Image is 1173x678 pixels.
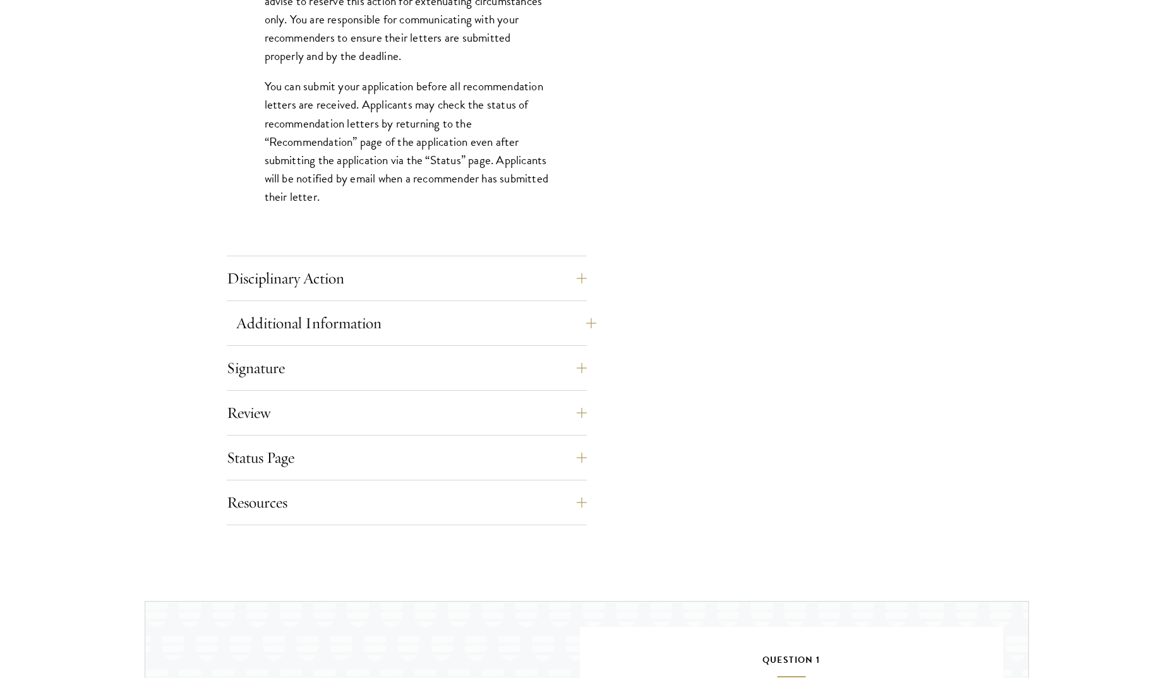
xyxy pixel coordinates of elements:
button: Disciplinary Action [227,263,587,294]
button: Signature [227,353,587,383]
button: Resources [227,487,587,518]
button: Additional Information [236,308,596,338]
p: You can submit your application before all recommendation letters are received. Applicants may ch... [265,77,549,205]
h5: Question 1 [618,652,965,677]
button: Review [227,398,587,428]
button: Status Page [227,443,587,473]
